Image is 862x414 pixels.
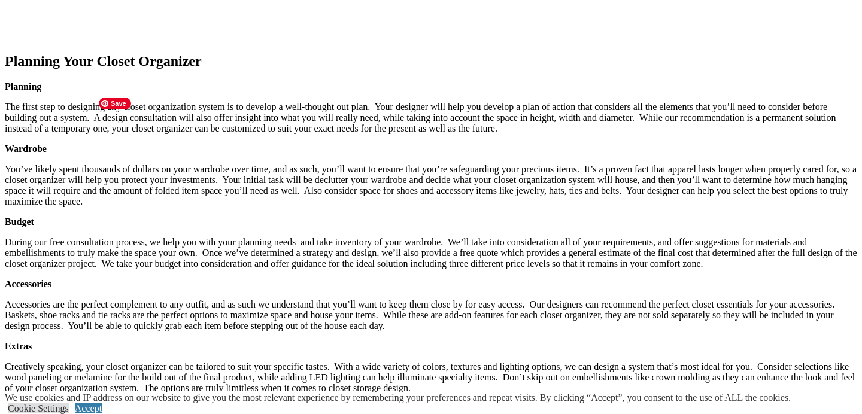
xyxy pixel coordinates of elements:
[5,81,41,92] strong: Planning
[5,102,857,134] p: The first step to designing any closet organization system is to develop a well-thought out plan....
[5,237,857,269] p: During our free consultation process, we help you with your planning needs and take inventory of ...
[5,217,34,227] strong: Budget
[5,299,857,331] p: Accessories are the perfect complement to any outfit, and as such we understand that you’ll want ...
[5,361,857,394] p: Creatively speaking, your closet organizer can be tailored to suit your specific tastes. With a w...
[5,144,47,154] strong: Wardrobe
[5,341,32,351] strong: Extras
[5,392,791,403] div: We use cookies and IP address on our website to give you the most relevant experience by remember...
[5,164,857,207] p: You’ve likely spent thousands of dollars on your wardrobe over time, and as such, you’ll want to ...
[5,53,857,69] h2: Planning Your Closet Organizer
[75,403,102,413] a: Accept
[8,403,69,413] a: Cookie Settings
[5,279,51,289] strong: Accessories
[99,98,131,109] span: Save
